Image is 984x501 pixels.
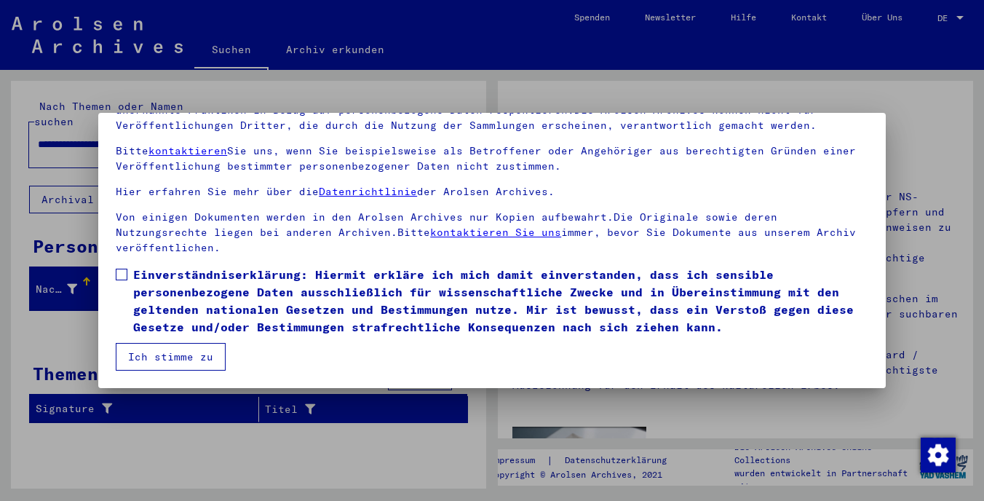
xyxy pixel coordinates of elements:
[116,143,868,174] p: Bitte Sie uns, wenn Sie beispielsweise als Betroffener oder Angehöriger aus berechtigten Gründen ...
[920,437,955,472] div: Change consent
[430,226,561,239] a: kontaktieren Sie uns
[921,438,956,473] img: Change consent
[133,266,868,336] span: Einverständniserklärung: Hiermit erkläre ich mich damit einverstanden, dass ich sensible personen...
[148,144,227,157] a: kontaktieren
[116,210,868,256] p: Von einigen Dokumenten werden in den Arolsen Archives nur Kopien aufbewahrt.Die Originale sowie d...
[319,185,417,198] a: Datenrichtlinie
[116,184,868,200] p: Hier erfahren Sie mehr über die der Arolsen Archives.
[116,343,226,371] button: Ich stimme zu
